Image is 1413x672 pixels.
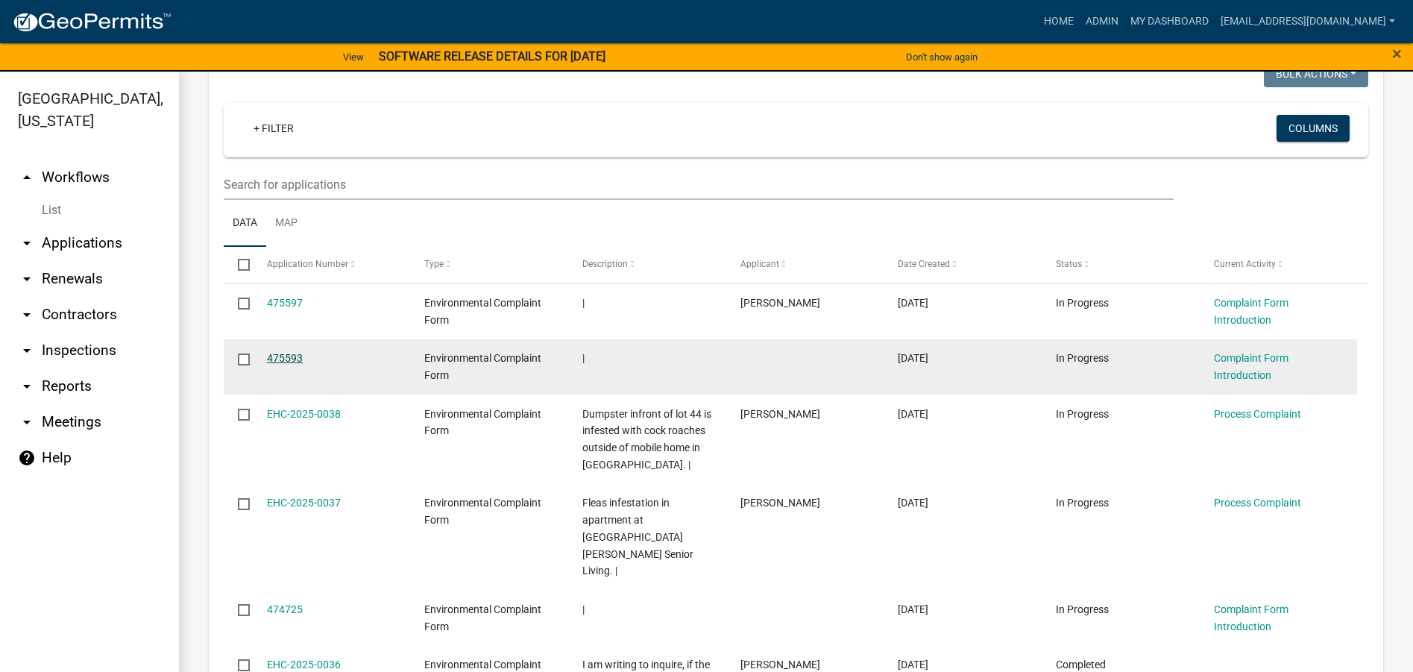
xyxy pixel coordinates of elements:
[898,659,928,671] span: 09/05/2025
[1392,45,1402,63] button: Close
[18,413,36,431] i: arrow_drop_down
[410,247,568,283] datatable-header-cell: Type
[582,352,585,364] span: |
[267,408,341,420] a: EHC-2025-0038
[898,259,950,269] span: Date Created
[1056,297,1109,309] span: In Progress
[266,200,306,248] a: Map
[18,449,36,467] i: help
[224,169,1174,200] input: Search for applications
[740,659,820,671] span: Yen Dang
[267,497,341,509] a: EHC-2025-0037
[267,659,341,671] a: EHC-2025-0036
[18,342,36,359] i: arrow_drop_down
[18,377,36,395] i: arrow_drop_down
[424,408,541,437] span: Environmental Complaint Form
[1042,247,1200,283] datatable-header-cell: Status
[252,247,410,283] datatable-header-cell: Application Number
[337,45,370,69] a: View
[18,270,36,288] i: arrow_drop_down
[582,497,693,577] span: Fleas infestation in apartment at Brentwood Greene Apartments Senior Living. |
[18,306,36,324] i: arrow_drop_down
[1056,408,1109,420] span: In Progress
[1056,659,1106,671] span: Completed
[267,259,348,269] span: Application Number
[424,603,541,632] span: Environmental Complaint Form
[898,408,928,420] span: 09/08/2025
[1124,7,1215,36] a: My Dashboard
[1080,7,1124,36] a: Admin
[224,200,266,248] a: Data
[18,169,36,186] i: arrow_drop_up
[224,247,252,283] datatable-header-cell: Select
[1214,497,1301,509] a: Process Complaint
[1214,352,1288,381] a: Complaint Form Introduction
[267,352,303,364] a: 475593
[379,49,605,63] strong: SOFTWARE RELEASE DETAILS FOR [DATE]
[424,259,444,269] span: Type
[898,603,928,615] span: 09/07/2025
[1056,497,1109,509] span: In Progress
[898,352,928,364] span: 09/09/2025
[424,352,541,381] span: Environmental Complaint Form
[1038,7,1080,36] a: Home
[582,259,628,269] span: Description
[1215,7,1401,36] a: [EMAIL_ADDRESS][DOMAIN_NAME]
[898,297,928,309] span: 09/09/2025
[884,247,1042,283] datatable-header-cell: Date Created
[582,408,711,471] span: Dumpster infront of lot 44 is infested with cock roaches outside of mobile home in Russiaville. |
[1264,60,1368,87] button: Bulk Actions
[242,115,306,142] a: + Filter
[1056,259,1082,269] span: Status
[740,259,779,269] span: Applicant
[1199,247,1357,283] datatable-header-cell: Current Activity
[898,497,928,509] span: 09/08/2025
[267,297,303,309] a: 475597
[424,497,541,526] span: Environmental Complaint Form
[726,247,884,283] datatable-header-cell: Applicant
[1056,603,1109,615] span: In Progress
[1214,603,1288,632] a: Complaint Form Introduction
[1214,408,1301,420] a: Process Complaint
[1214,297,1288,326] a: Complaint Form Introduction
[267,603,303,615] a: 474725
[740,408,820,420] span: Yen Dang
[1277,115,1350,142] button: Columns
[1056,352,1109,364] span: In Progress
[582,297,585,309] span: |
[740,297,820,309] span: Yen Dang
[582,603,585,615] span: |
[18,234,36,252] i: arrow_drop_down
[740,497,820,509] span: Yen Dang
[1214,259,1276,269] span: Current Activity
[568,247,726,283] datatable-header-cell: Description
[424,297,541,326] span: Environmental Complaint Form
[900,45,984,69] button: Don't show again
[1392,43,1402,64] span: ×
